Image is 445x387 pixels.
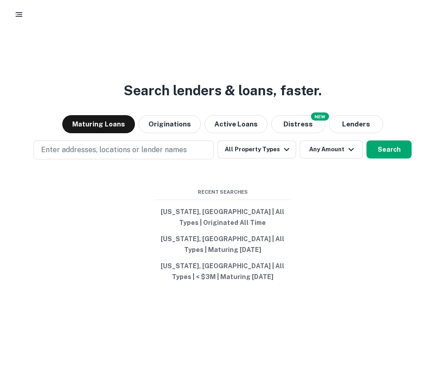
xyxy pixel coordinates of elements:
[62,115,135,133] button: Maturing Loans
[329,115,383,133] button: Lenders
[124,80,322,101] h3: Search lenders & loans, faster.
[311,112,329,121] div: NEW
[400,315,445,358] iframe: Chat Widget
[218,140,296,159] button: All Property Types
[366,140,412,159] button: Search
[33,140,214,159] button: Enter addresses, locations or lender names
[139,115,201,133] button: Originations
[204,115,268,133] button: Active Loans
[155,258,290,285] button: [US_STATE], [GEOGRAPHIC_DATA] | All Types | < $3M | Maturing [DATE]
[41,145,187,155] p: Enter addresses, locations or lender names
[271,115,325,133] button: Search distressed loans with lien and other non-mortgage details.
[155,231,290,258] button: [US_STATE], [GEOGRAPHIC_DATA] | All Types | Maturing [DATE]
[300,140,363,159] button: Any Amount
[155,188,290,196] span: Recent Searches
[155,204,290,231] button: [US_STATE], [GEOGRAPHIC_DATA] | All Types | Originated All Time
